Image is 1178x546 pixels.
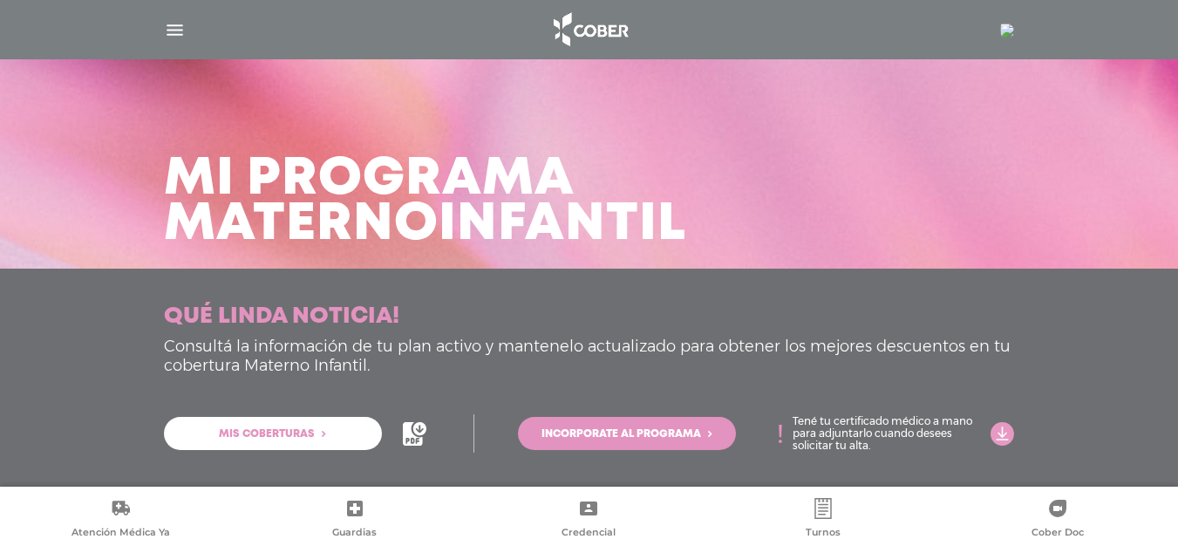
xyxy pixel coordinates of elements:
a: Atención Médica Ya [3,498,238,543]
span: Credencial [562,526,616,542]
a: Incorporate al programa [518,417,736,450]
span: Cober Doc [1032,526,1084,542]
img: 24613 [1000,24,1014,38]
img: Cober_menu-lines-white.svg [164,19,186,41]
span: Turnos [806,526,841,542]
h3: Qué linda noticia! [164,304,399,331]
img: logo_cober_home-white.png [544,9,636,51]
a: Guardias [238,498,473,543]
a: Mis coberturas [164,417,382,450]
span: Atención Médica Ya [71,526,170,542]
a: Turnos [706,498,941,543]
a: Cober Doc [940,498,1175,543]
span: Incorporate al programa [541,429,701,440]
p: Tené tu certificado médico a mano para adjuntarlo cuando desees solicitar tu alta. [793,415,979,452]
span: Guardias [332,526,377,542]
h3: Mi Programa Materno Infantil [164,157,686,248]
p: Consultá la información de tu plan activo y mantenelo actualizado para obtener los mejores descue... [164,338,1015,375]
a: Credencial [472,498,706,543]
span: Mis coberturas [219,429,315,440]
